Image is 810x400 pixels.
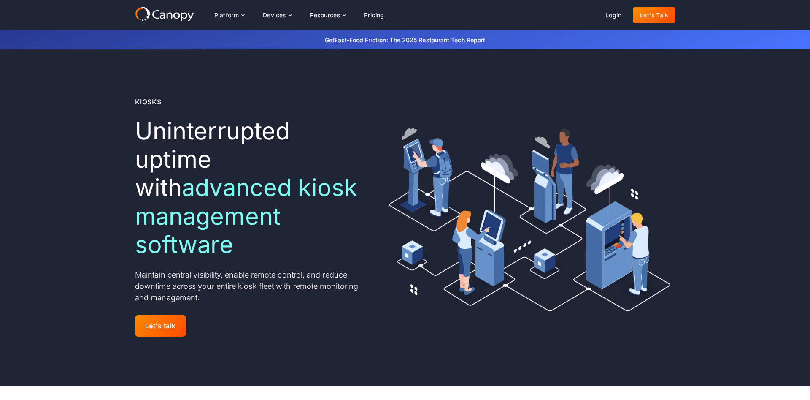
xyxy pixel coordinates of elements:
a: Fast-Food Friction: The 2025 Restaurant Tech Report [335,36,485,44]
div: Platform [208,7,251,24]
a: Login [599,7,628,23]
h1: Uninterrupted uptime with ‍ [135,117,364,259]
span: advanced kiosk management software [135,173,357,259]
a: Pricing [357,7,391,23]
div: Let's talk [145,322,176,330]
div: Platform [214,12,239,18]
p: Maintain central visibility, enable remote control, and reduce downtime across your entire kiosk ... [135,269,364,303]
p: Get [198,35,612,44]
div: Resources [303,7,352,24]
div: Kiosks [135,97,162,107]
div: Devices [263,12,286,18]
div: Resources [310,12,340,18]
a: Let's talk [135,315,186,337]
a: Let's Talk [633,7,675,23]
div: Devices [256,7,298,24]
